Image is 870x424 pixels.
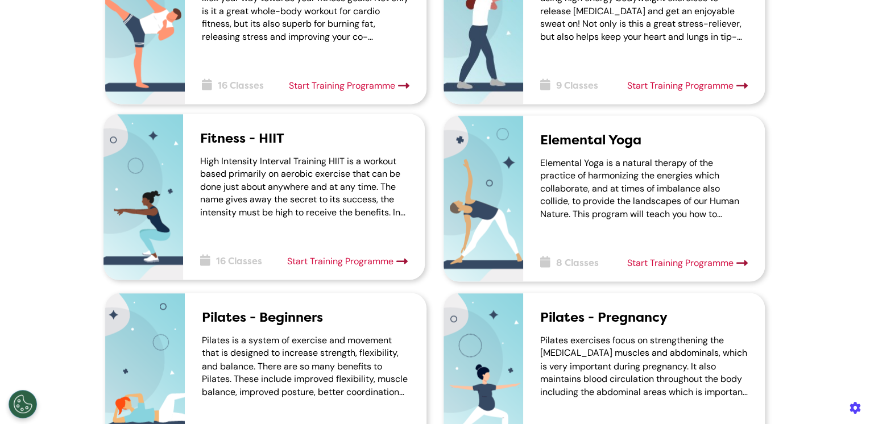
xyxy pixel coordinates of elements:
span: 8 Classes [540,256,599,270]
div: Pilates exercises focus on strengthening the [MEDICAL_DATA] muscles and abdominals, which is very... [540,334,748,398]
div: Pilates is a system of exercise and movement that is designed to increase strength, flexibility, ... [202,334,409,398]
h3: Pilates - Beginners [202,310,409,326]
span: 16 Classes [200,255,262,268]
span: Start Training Programme [289,80,395,92]
h3: Fitness - HIIT [200,131,408,147]
h3: Pilates - Pregnancy [540,310,748,326]
span: Start Training Programme [287,255,393,267]
span: Start Training Programme [627,257,734,269]
span: Start Training Programme [627,80,734,92]
div: High Intensity Interval Training HIIT is a workout based primarily on aerobic exercise that can b... [200,155,408,219]
button: Open Preferences [9,390,37,418]
img: Yoga_elemental.png [444,115,523,281]
span: 9 Classes [540,79,598,93]
span: 16 Classes [202,79,264,93]
h3: Elemental Yoga [540,132,748,148]
img: hiit.png [103,114,183,280]
div: Elemental Yoga is a natural therapy of the practice of harmonizing the energies which collaborate... [540,157,748,221]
